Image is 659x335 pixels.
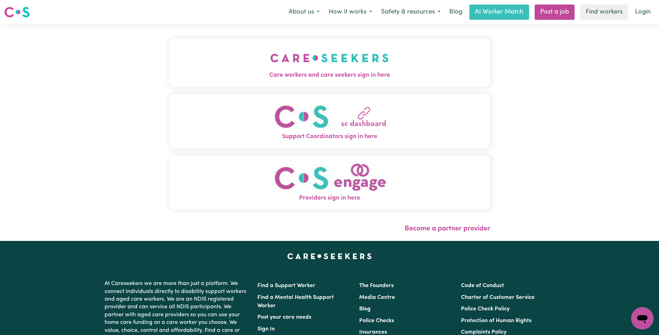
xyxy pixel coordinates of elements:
a: Insurances [359,329,387,335]
span: Care workers and care seekers sign in here [169,71,490,80]
button: Support Coordinators sign in here [169,94,490,148]
a: Police Check Policy [461,306,510,312]
a: Post a job [535,5,575,20]
a: Blog [359,306,371,312]
span: Support Coordinators sign in here [169,132,490,141]
a: Sign In [257,326,275,332]
a: Find a Support Worker [257,283,315,288]
a: Become a partner provider [405,225,490,232]
a: Code of Conduct [461,283,504,288]
a: Careseekers home page [287,253,372,259]
a: Find workers [580,5,628,20]
a: Complaints Policy [461,329,506,335]
a: Find a Mental Health Support Worker [257,295,334,309]
button: About us [284,5,324,19]
a: AI Worker Match [469,5,529,20]
span: Providers sign in here [169,194,490,203]
img: Careseekers logo [4,6,30,18]
a: The Founders [359,283,394,288]
button: Providers sign in here [169,155,490,210]
a: Police Checks [359,318,394,324]
button: Safety & resources [377,5,445,19]
a: Charter of Customer Service [461,295,535,300]
a: Login [631,5,655,20]
button: How it works [324,5,377,19]
button: Care workers and care seekers sign in here [169,38,490,87]
a: Blog [445,5,467,20]
a: Post your care needs [257,315,311,320]
a: Careseekers logo [4,4,30,20]
a: Media Centre [359,295,395,300]
iframe: Button to launch messaging window [631,307,653,329]
a: Protection of Human Rights [461,318,532,324]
